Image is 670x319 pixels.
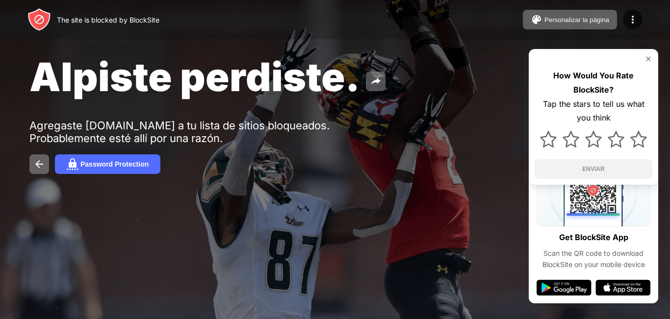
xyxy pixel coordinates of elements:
img: star.svg [585,131,602,147]
div: The site is blocked by BlockSite [57,16,159,24]
button: Password Protection [55,154,160,174]
img: star.svg [608,131,624,147]
div: Tap the stars to tell us what you think [535,97,652,125]
span: Alpiste perdiste. [29,53,360,100]
img: menu-icon.svg [627,14,639,25]
img: google-play.svg [537,280,592,295]
button: Personalizar la página [523,10,617,29]
img: share.svg [370,75,382,87]
button: ENVIAR [535,159,652,179]
div: Password Protection [80,160,149,168]
img: header-logo.svg [27,8,51,31]
div: Personalizar la página [544,16,609,24]
div: Agregaste [DOMAIN_NAME] a tu lista de sitios bloqueados. Probablemente esté allí por una razón. [29,119,333,145]
iframe: Banner [29,196,261,307]
img: pallet.svg [531,14,542,25]
img: star.svg [540,131,557,147]
img: rate-us-close.svg [644,55,652,63]
img: password.svg [67,158,78,170]
img: app-store.svg [595,280,650,295]
div: Get BlockSite App [559,230,628,245]
div: How Would You Rate BlockSite? [535,69,652,97]
img: star.svg [630,131,647,147]
img: star.svg [563,131,579,147]
img: back.svg [33,158,45,170]
div: Scan the QR code to download BlockSite on your mobile device [537,248,650,270]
